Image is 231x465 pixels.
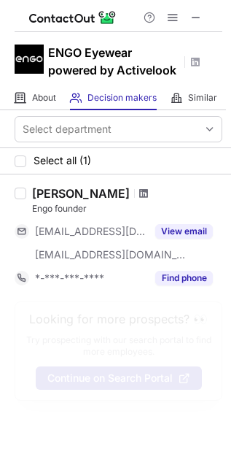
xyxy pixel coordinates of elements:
div: [PERSON_NAME] [32,186,130,201]
p: Try prospecting with our search portal to find more employees. [26,334,211,358]
header: Looking for more prospects? 👀 [29,312,208,326]
span: Decision makers [87,92,157,104]
span: Continue on Search Portal [47,372,173,384]
button: Reveal Button [155,224,213,239]
span: Select all (1) [34,155,91,166]
span: About [32,92,56,104]
button: Continue on Search Portal [36,366,202,390]
h1: ENGO Eyewear powered by Activelook [48,44,179,79]
img: s_92400da7d8021e201945a78c8b1624 [15,45,44,74]
div: Select department [23,122,111,137]
img: ContactOut v5.3.10 [29,9,117,26]
div: Engo founder [32,202,222,215]
span: Similar [188,92,217,104]
span: [EMAIL_ADDRESS][DOMAIN_NAME] [35,248,187,261]
button: Reveal Button [155,271,213,285]
span: [EMAIL_ADDRESS][DOMAIN_NAME] [35,225,146,238]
